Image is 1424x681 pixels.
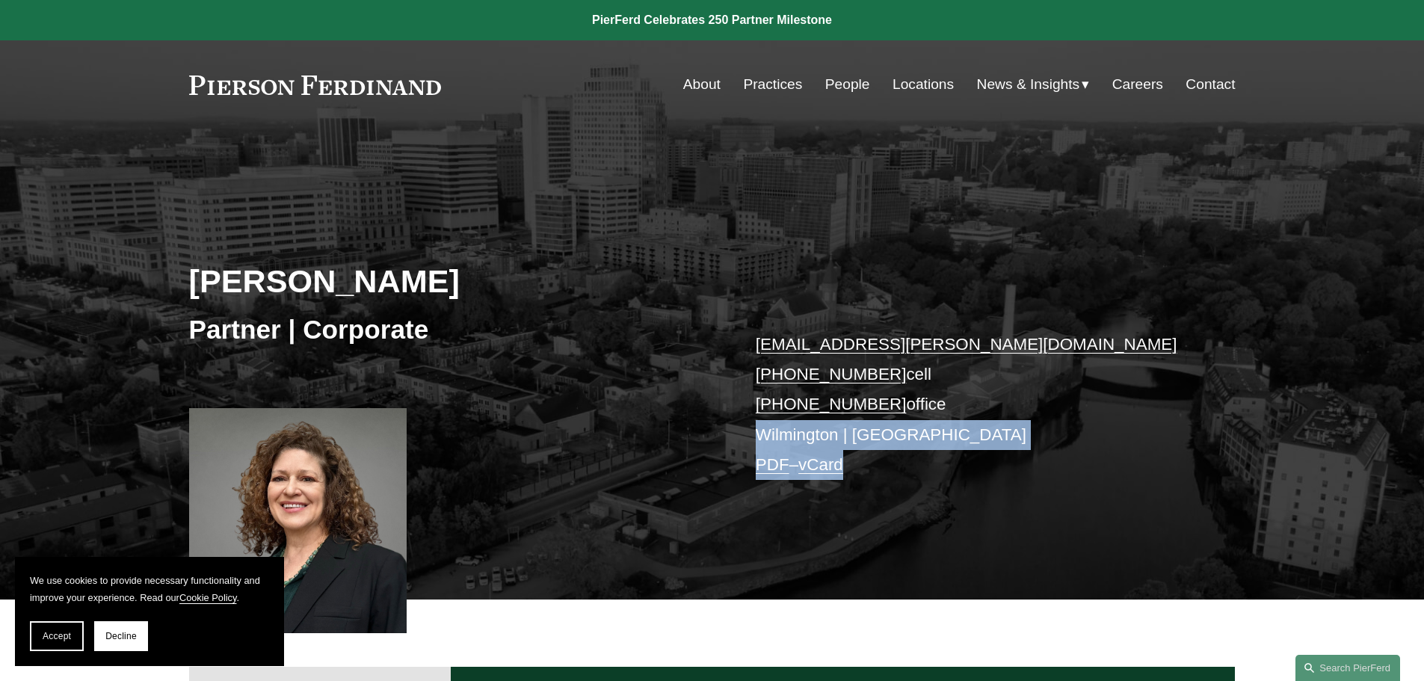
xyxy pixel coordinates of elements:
[1112,70,1163,99] a: Careers
[683,70,721,99] a: About
[743,70,802,99] a: Practices
[756,395,907,413] a: [PHONE_NUMBER]
[1295,655,1400,681] a: Search this site
[977,70,1090,99] a: folder dropdown
[756,335,1177,354] a: [EMAIL_ADDRESS][PERSON_NAME][DOMAIN_NAME]
[756,455,789,474] a: PDF
[94,621,148,651] button: Decline
[43,631,71,641] span: Accept
[105,631,137,641] span: Decline
[977,72,1080,98] span: News & Insights
[30,621,84,651] button: Accept
[30,572,269,606] p: We use cookies to provide necessary functionality and improve your experience. Read our .
[15,557,284,666] section: Cookie banner
[798,455,843,474] a: vCard
[1186,70,1235,99] a: Contact
[825,70,870,99] a: People
[189,262,712,301] h2: [PERSON_NAME]
[756,365,907,383] a: [PHONE_NUMBER]
[179,592,237,603] a: Cookie Policy
[893,70,954,99] a: Locations
[189,313,712,346] h3: Partner | Corporate
[756,330,1192,481] p: cell office Wilmington | [GEOGRAPHIC_DATA] –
